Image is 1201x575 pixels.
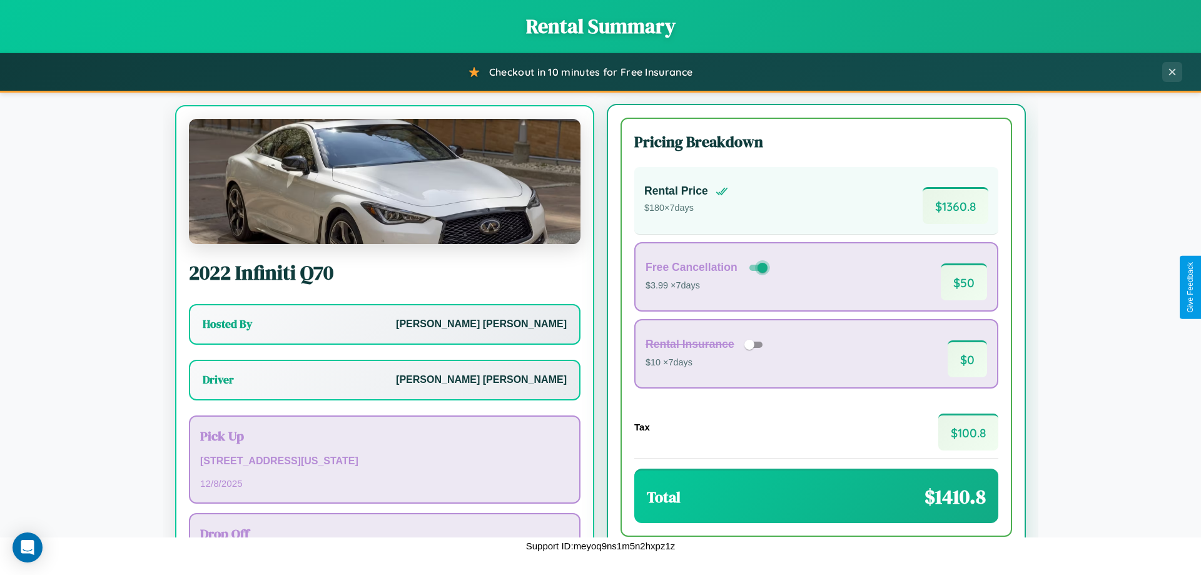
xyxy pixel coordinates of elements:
[203,317,252,332] h3: Hosted By
[634,131,998,152] h3: Pricing Breakdown
[189,259,580,287] h2: 2022 Infiniti Q70
[644,185,708,198] h4: Rental Price
[396,371,567,389] p: [PERSON_NAME] [PERSON_NAME]
[644,200,728,216] p: $ 180 × 7 days
[925,483,986,511] span: $ 1410.8
[189,119,580,244] img: Infiniti Q70
[646,355,767,371] p: $10 × 7 days
[923,187,988,224] span: $ 1360.8
[13,532,43,562] div: Open Intercom Messenger
[1186,262,1195,313] div: Give Feedback
[200,475,569,492] p: 12 / 8 / 2025
[941,263,987,300] span: $ 50
[200,452,569,471] p: [STREET_ADDRESS][US_STATE]
[200,427,569,445] h3: Pick Up
[200,524,569,542] h3: Drop Off
[526,537,675,554] p: Support ID: meyoq9ns1m5n2hxpz1z
[948,340,987,377] span: $ 0
[646,278,770,294] p: $3.99 × 7 days
[938,414,998,450] span: $ 100.8
[646,261,737,274] h4: Free Cancellation
[396,315,567,333] p: [PERSON_NAME] [PERSON_NAME]
[203,372,234,387] h3: Driver
[489,66,692,78] span: Checkout in 10 minutes for Free Insurance
[13,13,1188,40] h1: Rental Summary
[646,338,734,351] h4: Rental Insurance
[634,422,650,432] h4: Tax
[647,487,681,507] h3: Total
